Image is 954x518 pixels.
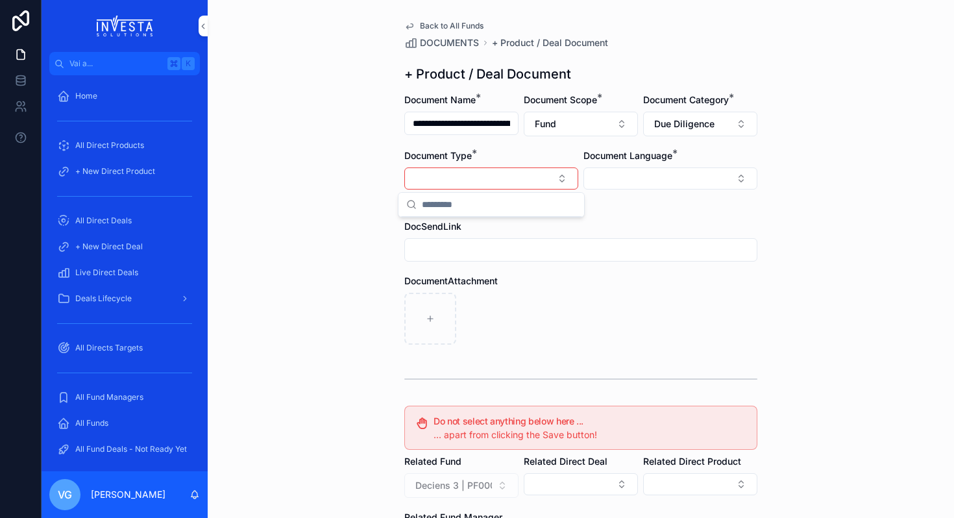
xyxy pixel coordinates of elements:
[49,84,200,108] a: Home
[49,412,200,435] a: All Funds
[75,140,144,151] span: All Direct Products
[434,429,597,440] span: ... apart from clicking the Save button!
[75,392,143,402] span: All Fund Managers
[97,16,153,36] img: Logo dell'app
[49,160,200,183] a: + New Direct Product
[49,235,200,258] a: + New Direct Deal
[75,343,143,353] span: All Directs Targets
[75,166,155,177] span: + New Direct Product
[404,65,571,83] h1: + Product / Deal Document
[75,241,143,252] span: + New Direct Deal
[434,417,746,426] h5: Do not select anything below here ...
[643,112,757,136] button: Select Button
[49,52,200,75] button: Vai a...K
[404,150,472,161] span: Document Type
[49,261,200,284] a: Live Direct Deals
[583,167,757,190] button: Select Button
[583,150,672,161] span: Document Language
[434,428,746,441] div: ... apart from clicking the Save button!
[49,438,200,461] a: All Fund Deals - Not Ready Yet
[404,167,578,190] button: Select Button
[49,134,200,157] a: All Direct Products
[654,117,715,130] span: Due Diligence
[404,36,479,49] a: DOCUMENTS
[49,336,200,360] a: All Directs Targets
[524,112,638,136] button: Select Button
[91,488,165,501] p: [PERSON_NAME]
[524,94,597,105] span: Document Scope
[535,117,556,130] span: Fund
[186,58,191,68] font: K
[404,275,498,286] span: DocumentAttachment
[75,293,132,304] span: Deals Lifecycle
[75,91,97,101] span: Home
[492,36,608,49] a: + Product / Deal Document
[75,418,108,428] span: All Funds
[75,267,138,278] span: Live Direct Deals
[75,444,187,454] span: All Fund Deals - Not Ready Yet
[643,456,741,467] span: Related Direct Product
[69,58,93,68] font: Vai a...
[524,473,638,495] button: Select Button
[404,21,483,31] a: Back to All Funds
[49,386,200,409] a: All Fund Managers
[643,94,729,105] span: Document Category
[643,473,757,495] button: Select Button
[404,456,461,467] span: Related Fund
[49,287,200,310] a: Deals Lifecycle
[75,216,132,226] span: All Direct Deals
[49,209,200,232] a: All Direct Deals
[404,94,476,105] span: Document Name
[58,487,72,502] span: VG
[420,21,483,31] span: Back to All Funds
[420,36,479,49] span: DOCUMENTS
[42,75,208,471] div: contenuto scorrevole
[524,456,607,467] span: Related Direct Deal
[404,221,461,232] span: DocSendLink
